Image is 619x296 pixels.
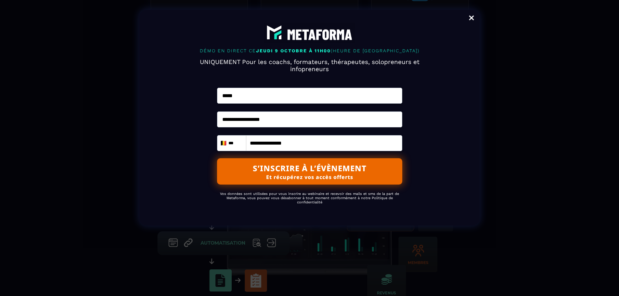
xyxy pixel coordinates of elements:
p: DÉMO EN DIRECT CE (HEURE DE [GEOGRAPHIC_DATA]) [180,46,439,55]
img: be [220,141,227,146]
h2: Vos données sont utilisées pour vous inscrire au webinaire et recevoir des mails et sms de la par... [217,188,402,208]
img: abe9e435164421cb06e33ef15842a39e_e5ef653356713f0d7dd3797ab850248d_Capture_d%E2%80%99e%CC%81cran_2... [264,23,355,43]
span: JEUDI 9 OCTOBRE À 11H00 [256,48,331,53]
h2: UNIQUEMENT Pour les coachs, formateurs, thérapeutes, solopreneurs et infopreneurs [180,55,439,77]
a: Close [465,11,478,26]
button: S’INSCRIRE À L’ÉVÈNEMENTEt récupérez vos accès offerts [217,158,402,185]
